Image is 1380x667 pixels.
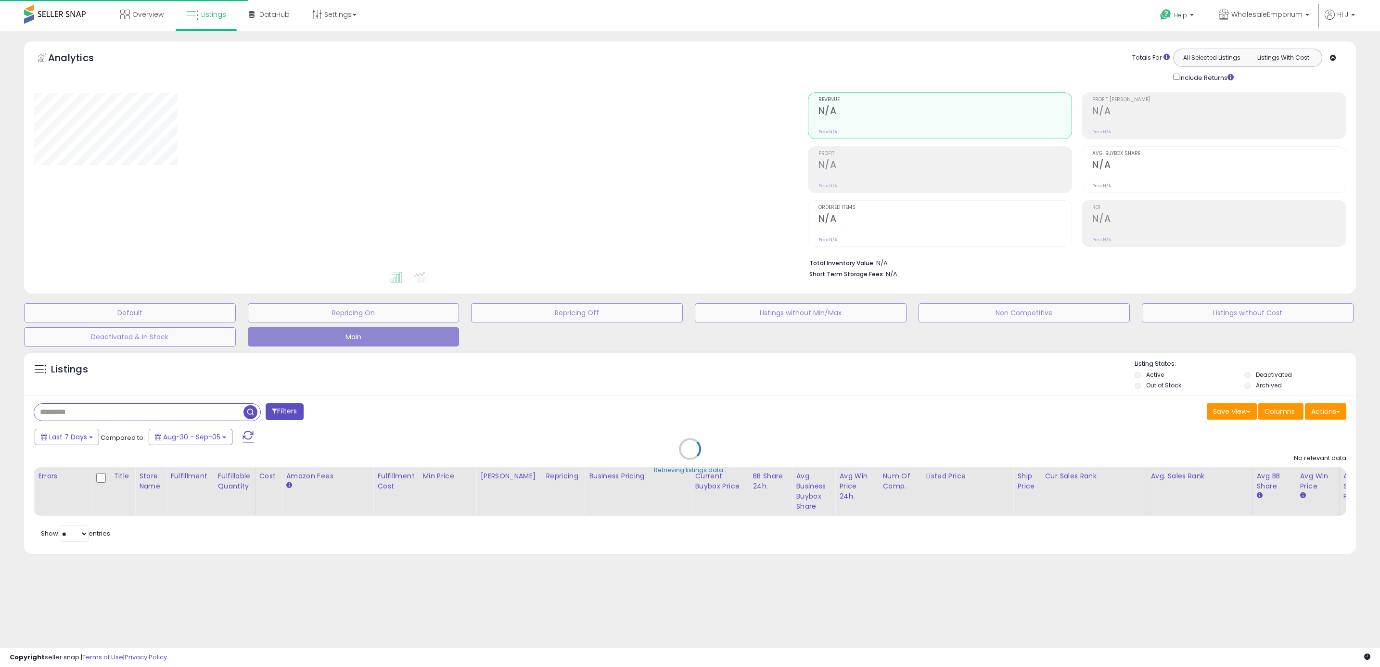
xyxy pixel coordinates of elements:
[919,303,1130,322] button: Non Competitive
[24,303,236,322] button: Default
[809,257,1339,268] li: N/A
[818,159,1072,172] h2: N/A
[886,269,897,279] span: N/A
[818,105,1072,118] h2: N/A
[818,205,1072,210] span: Ordered Items
[259,10,290,19] span: DataHub
[1142,303,1354,322] button: Listings without Cost
[695,303,907,322] button: Listings without Min/Max
[818,183,837,189] small: Prev: N/A
[818,213,1072,226] h2: N/A
[818,237,837,243] small: Prev: N/A
[809,259,875,267] b: Total Inventory Value:
[1247,51,1319,64] button: Listings With Cost
[24,327,236,346] button: Deactivated & In Stock
[809,270,884,278] b: Short Term Storage Fees:
[1337,10,1348,19] span: Hi J
[1325,10,1355,31] a: Hi J
[1152,1,1203,31] a: Help
[48,51,113,67] h5: Analytics
[818,129,837,135] small: Prev: N/A
[1092,159,1346,172] h2: N/A
[1160,9,1172,21] i: Get Help
[1092,183,1111,189] small: Prev: N/A
[1092,237,1111,243] small: Prev: N/A
[132,10,164,19] span: Overview
[248,327,460,346] button: Main
[471,303,683,322] button: Repricing Off
[1132,53,1170,63] div: Totals For
[1166,72,1245,83] div: Include Returns
[1092,97,1346,103] span: Profit [PERSON_NAME]
[654,466,726,475] div: Retrieving listings data..
[1092,129,1111,135] small: Prev: N/A
[1092,205,1346,210] span: ROI
[1092,105,1346,118] h2: N/A
[818,151,1072,156] span: Profit
[1174,11,1187,19] span: Help
[818,97,1072,103] span: Revenue
[1231,10,1303,19] span: WholesaleEmporium
[201,10,226,19] span: Listings
[1092,151,1346,156] span: Avg. Buybox Share
[1176,51,1248,64] button: All Selected Listings
[248,303,460,322] button: Repricing On
[1092,213,1346,226] h2: N/A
